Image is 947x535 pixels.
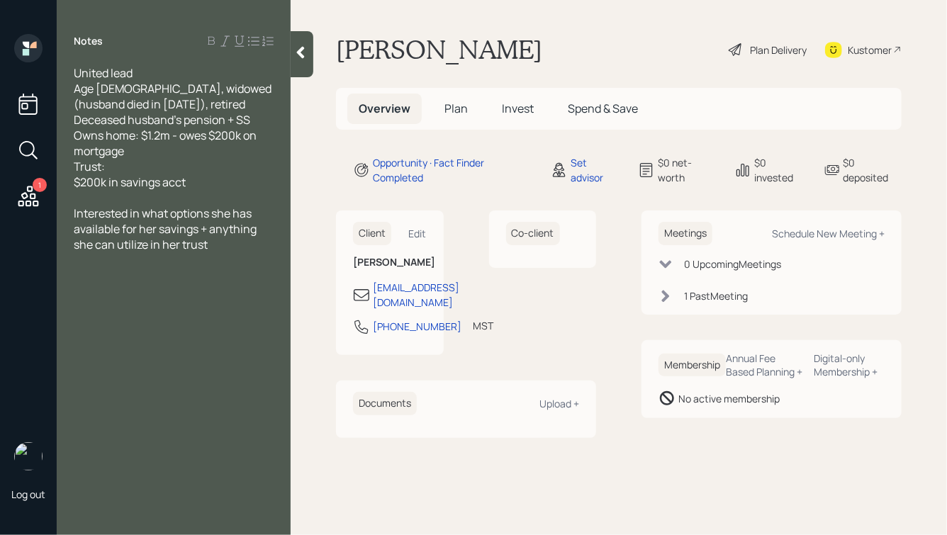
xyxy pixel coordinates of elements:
span: Interested in what options she has available for her savings + anything she can utilize in her trust [74,205,259,252]
div: Digital-only Membership + [814,351,885,378]
div: $0 invested [754,155,807,185]
div: Plan Delivery [750,43,807,57]
div: $0 deposited [844,155,902,185]
div: Set advisor [571,155,621,185]
h6: Client [353,222,391,245]
h6: Membership [659,354,726,377]
img: hunter_neumayer.jpg [14,442,43,471]
h6: Meetings [659,222,712,245]
h6: Co-client [506,222,560,245]
h1: [PERSON_NAME] [336,34,542,65]
span: Spend & Save [568,101,638,116]
div: No active membership [678,391,780,406]
div: Annual Fee Based Planning + [726,351,803,378]
span: Invest [502,101,534,116]
div: 1 [33,178,47,192]
div: Schedule New Meeting + [772,227,885,240]
div: Kustomer [848,43,892,57]
h6: Documents [353,392,417,415]
span: Plan [444,101,468,116]
span: United lead Age [DEMOGRAPHIC_DATA], widowed (husband died in [DATE]), retired Deceased husband's ... [74,65,274,190]
div: MST [473,318,493,333]
label: Notes [74,34,103,48]
div: 1 Past Meeting [684,288,748,303]
div: Upload + [539,397,579,410]
div: Edit [409,227,427,240]
span: Overview [359,101,410,116]
div: $0 net-worth [658,155,717,185]
div: [EMAIL_ADDRESS][DOMAIN_NAME] [373,280,459,310]
h6: [PERSON_NAME] [353,257,427,269]
div: Opportunity · Fact Finder Completed [373,155,534,185]
div: 0 Upcoming Meeting s [684,257,781,271]
div: Log out [11,488,45,501]
div: [PHONE_NUMBER] [373,319,461,334]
